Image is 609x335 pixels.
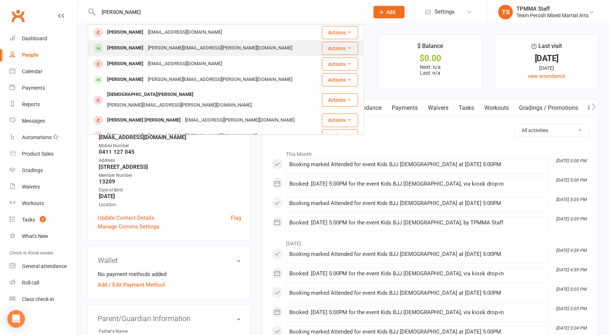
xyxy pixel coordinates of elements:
a: Gradings [10,162,77,179]
div: Reports [22,101,40,107]
a: Tasks [454,100,479,116]
strong: 0411 127 045 [99,149,241,155]
a: Product Sales [10,146,77,162]
div: Roll call [22,280,39,286]
div: [PERSON_NAME] [105,27,146,38]
div: Booked: [DATE] 5:00PM for the event Kids BJJ [DEMOGRAPHIC_DATA], via kiosk drop-in [289,309,546,316]
button: Add [373,6,405,18]
a: Add / Edit Payment Method [98,280,165,289]
a: Reports [10,96,77,113]
div: Messages [22,118,45,124]
div: Booked: [DATE] 5:00PM for the event Kids BJJ [DEMOGRAPHIC_DATA], by TPMMA Staff [289,220,546,226]
div: $0.00 [385,55,476,62]
i: [DATE] 5:05 PM [556,197,586,202]
button: Actions [322,93,358,107]
div: Automations [22,134,52,140]
div: Workouts [22,200,44,206]
button: Actions [322,26,358,39]
li: This Month [271,146,589,158]
span: 2 [40,216,46,222]
a: Class kiosk mode [10,291,77,308]
div: [EMAIL_ADDRESS][DOMAIN_NAME] [146,27,224,38]
div: Booking marked Attended for event Kids BJJ [DEMOGRAPHIC_DATA] at [DATE] 5:00PM [289,290,546,296]
button: Actions [322,57,358,71]
a: Gradings / Promotions [514,100,583,116]
i: [DATE] 5:05 PM [556,216,586,222]
h3: Wallet [98,256,241,264]
div: Booking marked Attended for event Kids BJJ [DEMOGRAPHIC_DATA] at [DATE] 5:00PM [289,161,546,168]
span: Settings [435,4,455,20]
a: Waivers [423,100,454,116]
div: [PERSON_NAME] [105,131,146,141]
strong: [EMAIL_ADDRESS][DOMAIN_NAME] [99,134,241,141]
a: Manage Comms Settings [98,222,159,231]
div: [DATE] [501,55,592,62]
a: Roll call [10,275,77,291]
div: What's New [22,233,48,239]
p: Next: n/a Last: n/a [385,64,476,76]
div: Tasks [22,217,35,223]
div: [DEMOGRAPHIC_DATA][PERSON_NAME] [105,89,196,100]
div: [PERSON_NAME] [PERSON_NAME] [105,115,183,126]
div: General attendance [22,263,67,269]
div: Booking marked Attended for event Kids BJJ [DEMOGRAPHIC_DATA] at [DATE] 5:00PM [289,329,546,335]
a: General attendance kiosk mode [10,258,77,275]
a: Update Contact Details [98,213,154,222]
div: [PERSON_NAME][EMAIL_ADDRESS][PERSON_NAME][DOMAIN_NAME] [105,100,254,111]
div: [PERSON_NAME] [105,59,146,69]
a: Workouts [10,195,77,212]
a: view attendance [528,73,565,79]
h3: Activity [271,124,589,135]
a: Calendar [10,63,77,80]
a: Flag [231,213,241,222]
div: Member Number [99,172,241,179]
div: [PERSON_NAME] [105,43,146,53]
div: Mobile Number [99,142,241,149]
div: [EMAIL_ADDRESS][DOMAIN_NAME] [146,59,224,69]
a: Payments [10,80,77,96]
div: Father's Name [99,328,159,335]
i: [DATE] 5:04 PM [556,325,586,331]
div: [PERSON_NAME][EMAIL_ADDRESS][PERSON_NAME][DOMAIN_NAME] [146,43,294,53]
div: Booking marked Attended for event Kids BJJ [DEMOGRAPHIC_DATA] at [DATE] 5:00PM [289,200,546,206]
a: Clubworx [9,7,27,25]
div: Open Intercom Messenger [7,310,25,328]
input: Search... [96,7,364,17]
div: Calendar [22,68,42,74]
a: Messages [10,113,77,129]
div: Booked: [DATE] 5:00PM for the event Kids BJJ [DEMOGRAPHIC_DATA], via kiosk drop-in [289,181,546,187]
a: Dashboard [10,30,77,47]
div: People [22,52,38,58]
a: Payments [387,100,423,116]
div: [DATE] [501,64,592,72]
i: [DATE] 5:03 PM [556,287,586,292]
a: People [10,47,77,63]
div: TS [498,5,513,19]
a: Attendance [347,100,387,116]
a: Waivers [10,179,77,195]
button: Actions [322,113,358,127]
div: [PERSON_NAME] [105,74,146,85]
i: [DATE] 4:59 PM [556,267,586,272]
div: [PERSON_NAME][EMAIL_ADDRESS][PERSON_NAME][DOMAIN_NAME] [146,74,294,85]
div: Waivers [22,184,40,190]
button: Actions [322,42,358,55]
div: Last visit [531,41,562,55]
i: [DATE] 5:00 PM [556,158,586,163]
button: Actions [322,129,358,142]
div: Date of Birth [99,187,241,194]
span: Add [386,9,395,15]
div: Booked: [DATE] 5:00PM for the event Kids BJJ [DEMOGRAPHIC_DATA], via kiosk drop-in [289,271,546,277]
div: [EMAIL_ADDRESS][PERSON_NAME][DOMAIN_NAME] [183,115,297,126]
div: Dashboard [22,36,47,41]
div: Payments [22,85,45,91]
div: Product Sales [22,151,53,157]
div: Booking marked Attended for event Kids BJJ [DEMOGRAPHIC_DATA] at [DATE] 5:00PM [289,251,546,257]
i: [DATE] 5:03 PM [556,306,586,311]
div: [EMAIL_ADDRESS][PERSON_NAME][DOMAIN_NAME] [146,131,259,141]
i: [DATE] 5:00 PM [556,178,586,183]
div: $ Balance [417,41,443,55]
div: Address [99,157,241,164]
strong: [DATE] [99,193,241,200]
div: Class check-in [22,296,54,302]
